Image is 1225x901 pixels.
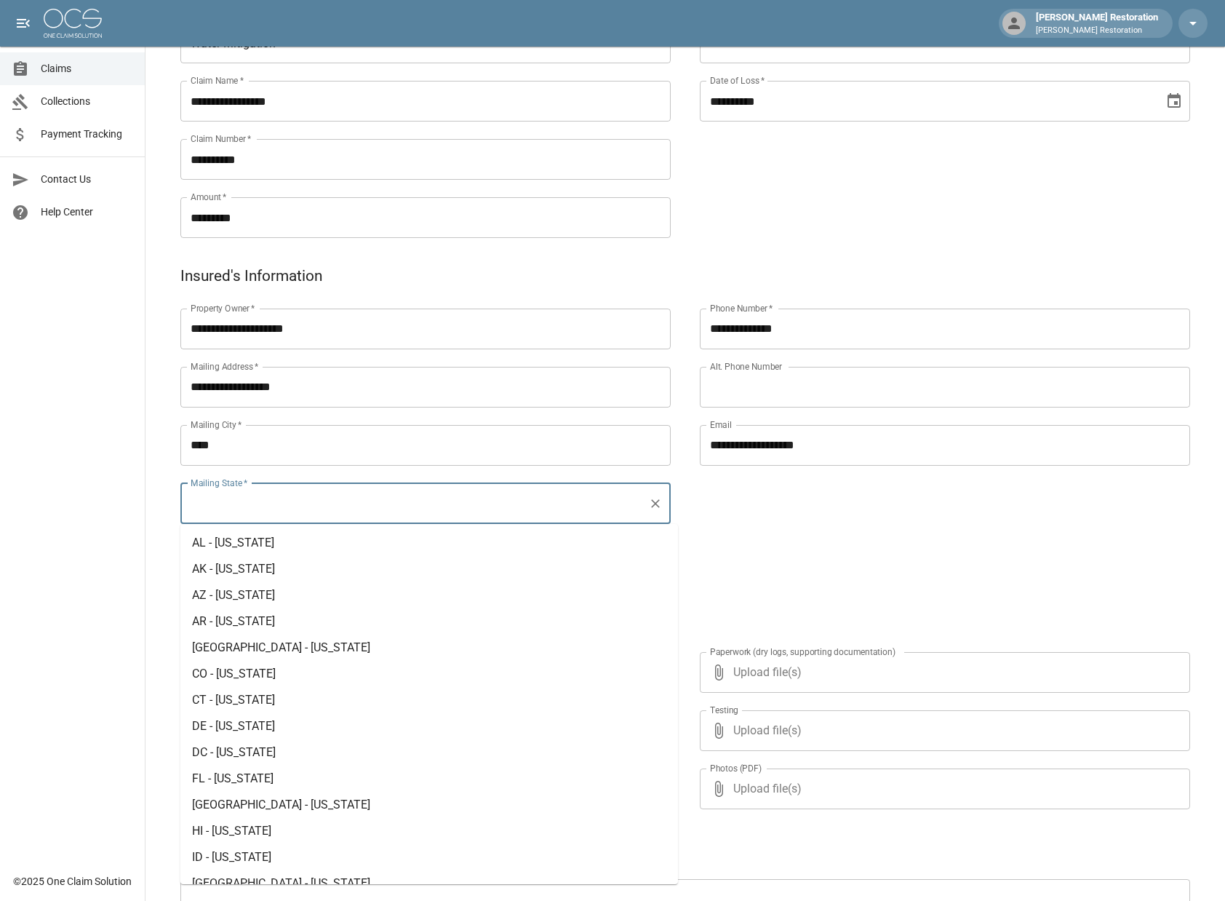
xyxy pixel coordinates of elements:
[1036,25,1158,37] p: [PERSON_NAME] Restoration
[44,9,102,38] img: ocs-logo-white-transparent.png
[192,771,274,785] span: FL - [US_STATE]
[191,418,242,431] label: Mailing City
[191,477,247,489] label: Mailing State
[191,132,251,145] label: Claim Number
[710,418,732,431] label: Email
[192,745,276,759] span: DC - [US_STATE]
[41,61,133,76] span: Claims
[192,536,274,549] span: AL - [US_STATE]
[191,191,227,203] label: Amount
[191,302,255,314] label: Property Owner
[41,94,133,109] span: Collections
[9,9,38,38] button: open drawer
[191,74,244,87] label: Claim Name
[41,127,133,142] span: Payment Tracking
[192,693,275,707] span: CT - [US_STATE]
[710,360,782,373] label: Alt. Phone Number
[192,824,271,838] span: HI - [US_STATE]
[192,798,370,811] span: [GEOGRAPHIC_DATA] - [US_STATE]
[1030,10,1164,36] div: [PERSON_NAME] Restoration
[710,704,738,716] label: Testing
[645,493,666,514] button: Clear
[192,562,275,576] span: AK - [US_STATE]
[710,762,762,774] label: Photos (PDF)
[192,588,275,602] span: AZ - [US_STATE]
[733,652,1151,693] span: Upload file(s)
[192,719,275,733] span: DE - [US_STATE]
[191,360,258,373] label: Mailing Address
[733,769,1151,809] span: Upload file(s)
[192,614,275,628] span: AR - [US_STATE]
[41,205,133,220] span: Help Center
[192,640,370,654] span: [GEOGRAPHIC_DATA] - [US_STATE]
[710,646,895,658] label: Paperwork (dry logs, supporting documentation)
[192,876,370,890] span: [GEOGRAPHIC_DATA] - [US_STATE]
[192,667,276,680] span: CO - [US_STATE]
[1160,87,1189,116] button: Choose date, selected date is Sep 26, 2025
[710,302,773,314] label: Phone Number
[13,874,132,889] div: © 2025 One Claim Solution
[41,172,133,187] span: Contact Us
[733,710,1151,751] span: Upload file(s)
[192,850,271,864] span: ID - [US_STATE]
[710,74,765,87] label: Date of Loss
